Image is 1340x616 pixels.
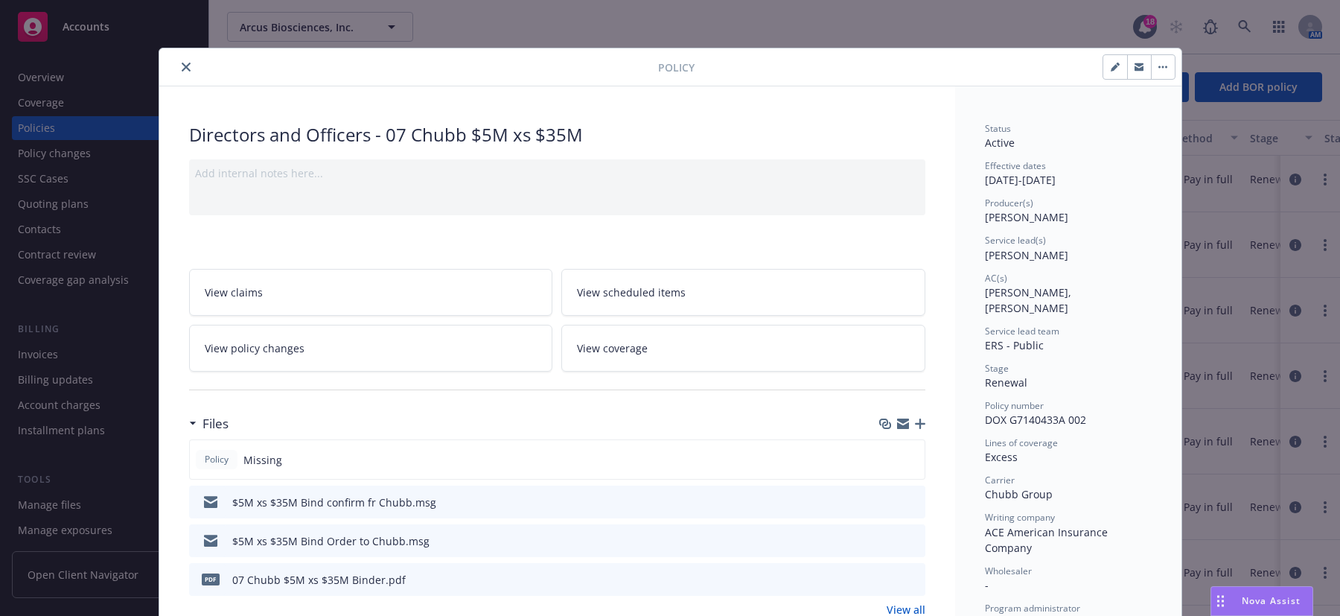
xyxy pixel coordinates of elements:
span: - [985,578,989,592]
span: Lines of coverage [985,436,1058,449]
div: $5M xs $35M Bind confirm fr Chubb.msg [232,495,436,510]
span: [PERSON_NAME], [PERSON_NAME] [985,285,1074,315]
div: $5M xs $35M Bind Order to Chubb.msg [232,533,430,549]
span: Active [985,136,1015,150]
h3: Files [202,414,229,434]
span: pdf [202,574,220,585]
span: Service lead(s) [985,234,1046,247]
span: Missing [243,452,282,468]
div: Add internal notes here... [195,165,919,181]
span: [PERSON_NAME] [985,248,1068,262]
span: Excess [985,450,1018,464]
span: ERS - Public [985,338,1044,352]
button: preview file [906,572,919,588]
span: Chubb Group [985,487,1053,501]
span: DOX G7140433A 002 [985,413,1086,427]
span: Producer(s) [985,197,1033,209]
span: Program administrator [985,602,1080,615]
span: ACE American Insurance Company [985,525,1111,555]
span: Nova Assist [1242,594,1301,607]
span: View scheduled items [577,285,686,300]
span: Policy [202,453,232,466]
span: [PERSON_NAME] [985,210,1068,224]
div: Drag to move [1211,587,1230,615]
button: Nova Assist [1210,586,1313,616]
span: Effective dates [985,159,1046,172]
span: Carrier [985,474,1015,486]
div: Files [189,414,229,434]
span: View coverage [577,340,648,356]
button: download file [882,495,894,510]
span: Renewal [985,375,1027,390]
div: Directors and Officers - 07 Chubb $5M xs $35M [189,122,925,147]
button: preview file [906,495,919,510]
span: Policy number [985,399,1044,412]
span: Writing company [985,511,1055,524]
span: AC(s) [985,272,1007,285]
a: View policy changes [189,325,553,372]
div: 07 Chubb $5M xs $35M Binder.pdf [232,572,406,588]
div: [DATE] - [DATE] [985,159,1152,188]
span: Policy [658,60,695,75]
button: preview file [906,533,919,549]
span: Service lead team [985,325,1059,337]
span: View claims [205,285,263,300]
span: Status [985,122,1011,135]
button: close [177,58,195,76]
button: download file [882,572,894,588]
span: View policy changes [205,340,304,356]
span: Stage [985,362,1009,375]
a: View coverage [561,325,925,372]
a: View claims [189,269,553,316]
button: download file [882,533,894,549]
a: View scheduled items [561,269,925,316]
span: Wholesaler [985,565,1032,577]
